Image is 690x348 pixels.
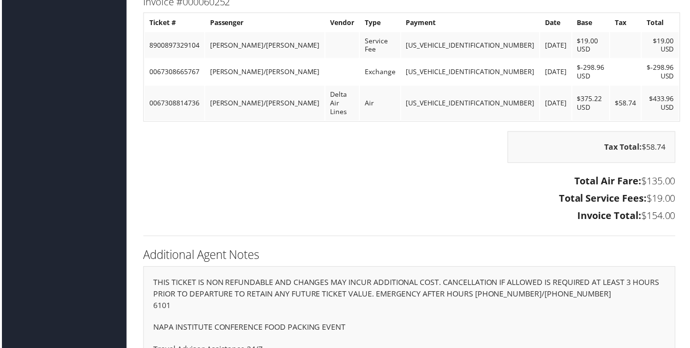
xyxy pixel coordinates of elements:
strong: Total Service Fees: [560,193,648,206]
td: [PERSON_NAME]/[PERSON_NAME] [204,32,324,58]
strong: Total Air Fare: [575,175,643,188]
strong: Tax Total: [606,142,643,153]
td: [US_VEHICLE_IDENTIFICATION_NUMBER] [401,59,540,85]
h3: $19.00 [142,193,677,206]
td: $19.00 USD [643,32,680,58]
th: Vendor [325,14,359,31]
td: [DATE] [541,86,572,121]
h3: $135.00 [142,175,677,189]
td: Service Fee [360,32,400,58]
th: Tax [611,14,642,31]
td: [DATE] [541,59,572,85]
strong: Invoice Total: [579,210,643,223]
td: Air [360,86,400,121]
td: $58.74 [611,86,642,121]
td: [US_VEHICLE_IDENTIFICATION_NUMBER] [401,32,540,58]
td: Delta Air Lines [325,86,359,121]
td: $19.00 USD [573,32,610,58]
h2: Additional Agent Notes [142,248,677,264]
td: $-298.96 USD [573,59,610,85]
td: 0067308665767 [144,59,203,85]
p: 6101 [152,301,667,313]
td: Exchange [360,59,400,85]
th: Base [573,14,610,31]
td: $433.96 USD [643,86,680,121]
div: $58.74 [508,132,677,164]
h3: $154.00 [142,210,677,223]
th: Ticket # [144,14,203,31]
td: $-298.96 USD [643,59,680,85]
th: Type [360,14,400,31]
td: 0067308814736 [144,86,203,121]
th: Payment [401,14,540,31]
td: [PERSON_NAME]/[PERSON_NAME] [204,59,324,85]
th: Total [643,14,680,31]
td: 8900897329104 [144,32,203,58]
td: $375.22 USD [573,86,610,121]
td: [DATE] [541,32,572,58]
td: [PERSON_NAME]/[PERSON_NAME] [204,86,324,121]
td: [US_VEHICLE_IDENTIFICATION_NUMBER] [401,86,540,121]
p: NAPA INSTITUTE CONFERENCE FOOD PACKING EVENT [152,323,667,335]
th: Passenger [204,14,324,31]
th: Date [541,14,572,31]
